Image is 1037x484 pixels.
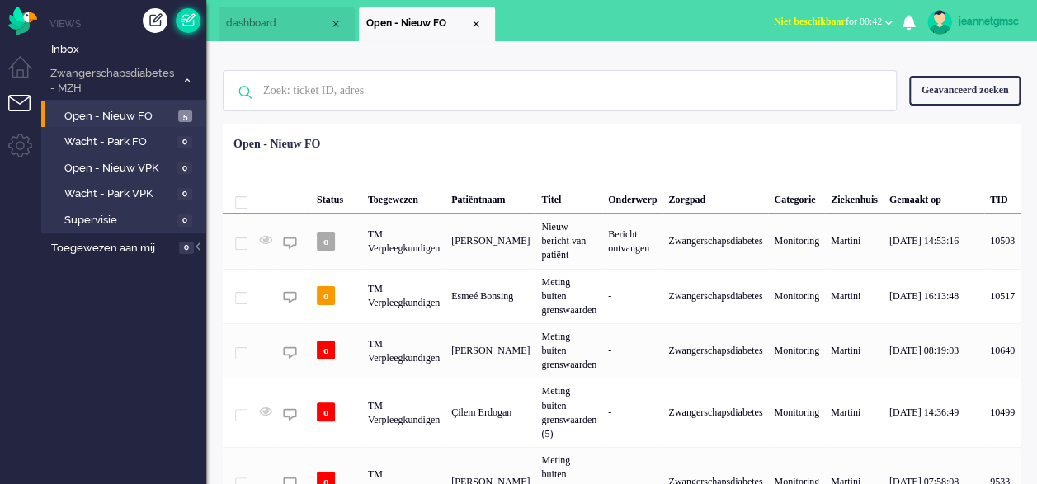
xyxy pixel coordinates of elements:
[48,184,205,202] a: Wacht - Park VPK 0
[884,269,984,323] div: [DATE] 16:13:48
[362,378,445,447] div: TM Verpleegkundigen
[178,110,192,123] span: 5
[445,181,535,214] div: Patiëntnaam
[311,181,362,214] div: Status
[602,214,662,268] div: Bericht ontvangen
[884,181,984,214] div: Gemaakt op
[48,66,176,96] span: Zwangerschapsdiabetes - MZH
[535,181,602,214] div: Titel
[329,17,342,31] div: Close tab
[535,214,602,268] div: Nieuw bericht van patiënt
[535,378,602,447] div: Meting buiten grenswaarden (5)
[317,341,336,359] span: o
[283,345,297,359] img: ic_chat_grey.svg
[445,269,535,323] div: Esmeé Bonsing
[64,134,173,150] span: Wacht - Park FO
[445,323,535,378] div: [PERSON_NAME]
[362,181,445,214] div: Toegewezen
[223,378,1021,447] div: 10499
[64,161,173,176] span: Open - Nieuw VPK
[8,134,45,171] li: Admin menu
[768,378,825,447] div: Monitoring
[884,323,984,378] div: [DATE] 08:19:03
[359,7,495,41] li: View
[64,213,173,228] span: Supervisie
[984,323,1021,378] div: 10640
[362,269,445,323] div: TM Verpleegkundigen
[884,378,984,447] div: [DATE] 14:36:49
[469,17,483,31] div: Close tab
[8,56,45,93] li: Dashboard menu
[764,5,903,41] li: Niet beschikbaarfor 00:42
[662,181,768,214] div: Zorgpad
[48,158,205,176] a: Open - Nieuw VPK 0
[825,181,884,214] div: Ziekenhuis
[984,378,1021,447] div: 10499
[177,188,192,200] span: 0
[362,323,445,378] div: TM Verpleegkundigen
[602,181,662,214] div: Onderwerp
[64,186,173,202] span: Wacht - Park VPK
[884,214,984,268] div: [DATE] 14:53:16
[48,210,205,228] a: Supervisie 0
[768,323,825,378] div: Monitoring
[535,323,602,378] div: Meting buiten grenswaarden
[8,95,45,132] li: Tickets menu
[317,286,336,305] span: o
[602,269,662,323] div: -
[764,10,903,34] button: Niet beschikbaarfor 00:42
[959,13,1021,30] div: jeannetgmsc
[48,40,206,58] a: Inbox
[283,290,297,304] img: ic_chat_grey.svg
[8,7,37,35] img: flow_omnibird.svg
[445,214,535,268] div: [PERSON_NAME]
[909,76,1021,105] div: Geavanceerd zoeken
[662,214,768,268] div: Zwangerschapsdiabetes
[251,71,874,110] input: Zoek: ticket ID, adres
[226,16,329,31] span: dashboard
[445,378,535,447] div: Çilem Erdogan
[602,323,662,378] div: -
[774,16,846,27] span: Niet beschikbaar
[177,136,192,148] span: 0
[362,214,445,268] div: TM Verpleegkundigen
[143,8,167,33] div: Creëer ticket
[48,106,205,125] a: Open - Nieuw FO 5
[223,214,1021,268] div: 10503
[283,236,297,250] img: ic_chat_grey.svg
[768,269,825,323] div: Monitoring
[64,109,174,125] span: Open - Nieuw FO
[768,181,825,214] div: Categorie
[177,162,192,175] span: 0
[662,378,768,447] div: Zwangerschapsdiabetes
[366,16,469,31] span: Open - Nieuw FO
[825,378,884,447] div: Martini
[825,269,884,323] div: Martini
[924,10,1021,35] a: jeannetgmsc
[223,323,1021,378] div: 10640
[662,323,768,378] div: Zwangerschapsdiabetes
[768,214,825,268] div: Monitoring
[984,269,1021,323] div: 10517
[49,16,206,31] li: Views
[8,11,37,23] a: Omnidesk
[48,132,205,150] a: Wacht - Park FO 0
[535,269,602,323] div: Meting buiten grenswaarden
[219,7,355,41] li: Dashboard
[774,16,882,27] span: for 00:42
[927,10,952,35] img: avatar
[825,323,884,378] div: Martini
[51,241,174,256] span: Toegewezen aan mij
[984,181,1021,214] div: TID
[984,214,1021,268] div: 10503
[177,214,192,227] span: 0
[317,402,336,421] span: o
[283,407,297,421] img: ic_chat_grey.svg
[233,136,320,153] div: Open - Nieuw FO
[602,378,662,447] div: -
[176,8,200,33] a: Quick Ticket
[179,242,194,254] span: 0
[51,42,206,58] span: Inbox
[662,269,768,323] div: Zwangerschapsdiabetes
[48,238,206,256] a: Toegewezen aan mij 0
